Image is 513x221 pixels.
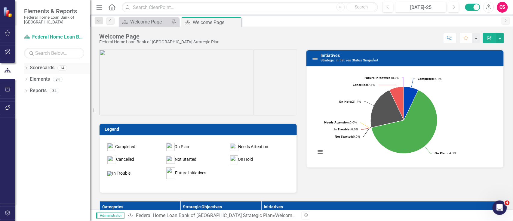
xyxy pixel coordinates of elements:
td: Completed [106,140,165,154]
div: Chart. Highcharts interactive chart. [313,71,497,161]
img: mceclip2%20v3.png [230,143,238,151]
div: 14 [57,65,67,70]
span: Administrator [96,213,124,219]
img: mceclip0%20v5.png [107,143,115,151]
path: On Hold, 3. [371,90,404,127]
tspan: On Plan: [435,151,448,155]
tspan: In Trouble : [334,127,351,131]
img: ClearPoint Strategy [3,7,14,17]
td: Needs Attention [229,140,291,154]
div: Welcome Page [99,33,220,40]
tspan: Not Started: [335,134,353,139]
img: mceclip4.png [166,156,175,164]
text: 7.1% [353,82,375,87]
a: Scorecards [30,64,54,71]
button: CS [497,2,508,13]
path: Completed, 1. [404,87,418,120]
a: Reports [30,87,47,94]
div: 34 [53,77,63,82]
text: 7.1% [418,76,442,81]
text: 0.0% [335,134,360,139]
td: Cancelled [106,154,165,166]
h3: Legend [105,127,294,132]
div: 32 [50,88,59,93]
button: View chart menu, Chart [316,148,324,156]
tspan: Completed: [418,76,435,81]
tspan: Needs Attention: [324,120,350,124]
td: Not Started [165,154,229,166]
a: Elements [30,76,50,83]
text: 0.0% [334,127,358,131]
div: Welcome Page [193,19,240,26]
text: 0.0% [364,76,399,80]
td: In Trouble [106,166,165,181]
div: Welcome Page [275,213,307,218]
a: Federal Home Loan Bank of [GEOGRAPHIC_DATA] Strategic Plan [24,34,84,41]
tspan: Cancelled: [353,82,368,87]
tspan: Future Initiatives : [364,76,392,80]
span: 4 [505,201,510,205]
a: Welcome Page [120,18,170,26]
path: Cancelled, 1. [390,87,404,120]
tspan: On Hold: [339,99,352,104]
small: Federal Home Loan Bank of [GEOGRAPHIC_DATA] [24,15,84,25]
div: Federal Home Loan Bank of [GEOGRAPHIC_DATA] Strategic Plan [99,40,220,44]
td: On Plan [165,140,229,154]
img: mceclip0%20v6.png [166,167,175,179]
text: 0.0% [324,120,357,124]
button: Search [346,3,376,11]
img: mceclip5.png [230,155,238,164]
text: 21.4% [339,99,361,104]
a: Federal Home Loan Bank of [GEOGRAPHIC_DATA] Strategic Plan [136,213,273,218]
div: » [127,212,297,219]
img: Not Defined [312,55,319,62]
small: Strategic Initiatives Status Snapshot [321,58,378,62]
div: [DATE]-25 [397,4,444,11]
div: Welcome Page [130,18,170,26]
span: Elements & Reports [24,8,84,15]
a: Initiatives [321,53,340,58]
input: Search Below... [24,48,84,58]
path: On Plan, 9. [372,90,438,154]
img: mceclip3.png [107,156,116,164]
td: On Hold [229,154,291,166]
iframe: Intercom live chat [493,201,507,215]
img: mceclip1%20v3.png [166,143,175,151]
td: Future Initiatives [165,166,229,181]
svg: Interactive chart [313,71,495,161]
span: Search [355,5,368,9]
path: Not Started, 0. [371,120,404,128]
text: 64.3% [435,151,456,155]
img: mceclip0%20v7.png [107,171,112,176]
input: Search ClearPoint... [122,2,378,13]
button: [DATE]-25 [395,2,447,13]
